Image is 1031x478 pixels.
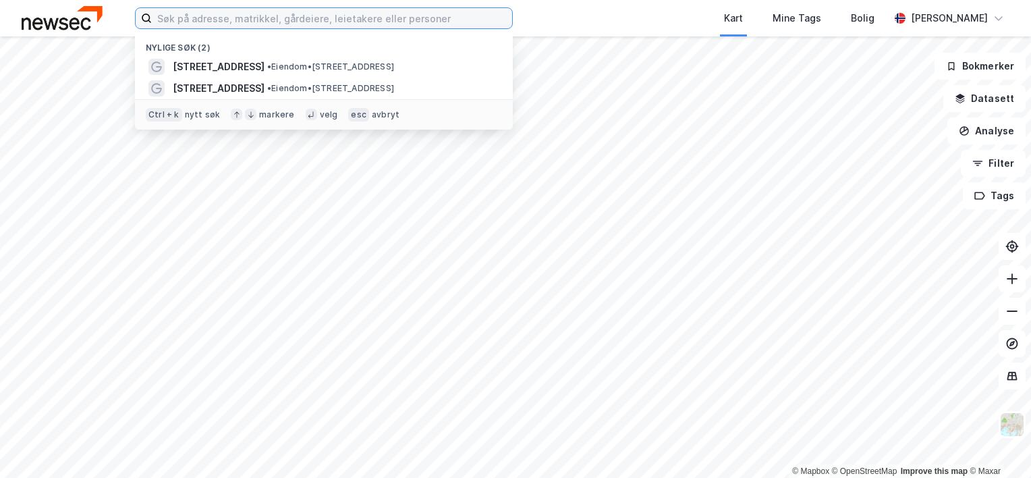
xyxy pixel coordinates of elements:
[963,182,1026,209] button: Tags
[320,109,338,120] div: velg
[792,467,829,476] a: Mapbox
[152,8,512,28] input: Søk på adresse, matrikkel, gårdeiere, leietakere eller personer
[964,413,1031,478] div: Kontrollprogram for chat
[185,109,221,120] div: nytt søk
[267,61,394,72] span: Eiendom • [STREET_ADDRESS]
[173,80,264,97] span: [STREET_ADDRESS]
[724,10,743,26] div: Kart
[267,61,271,72] span: •
[267,83,394,94] span: Eiendom • [STREET_ADDRESS]
[832,467,897,476] a: OpenStreetMap
[146,108,182,122] div: Ctrl + k
[173,59,264,75] span: [STREET_ADDRESS]
[259,109,294,120] div: markere
[851,10,874,26] div: Bolig
[935,53,1026,80] button: Bokmerker
[22,6,103,30] img: newsec-logo.f6e21ccffca1b3a03d2d.png
[999,412,1025,437] img: Z
[964,413,1031,478] iframe: Chat Widget
[943,85,1026,112] button: Datasett
[911,10,988,26] div: [PERSON_NAME]
[267,83,271,93] span: •
[773,10,821,26] div: Mine Tags
[901,467,968,476] a: Improve this map
[947,117,1026,144] button: Analyse
[961,150,1026,177] button: Filter
[135,32,513,56] div: Nylige søk (2)
[372,109,399,120] div: avbryt
[348,108,369,122] div: esc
